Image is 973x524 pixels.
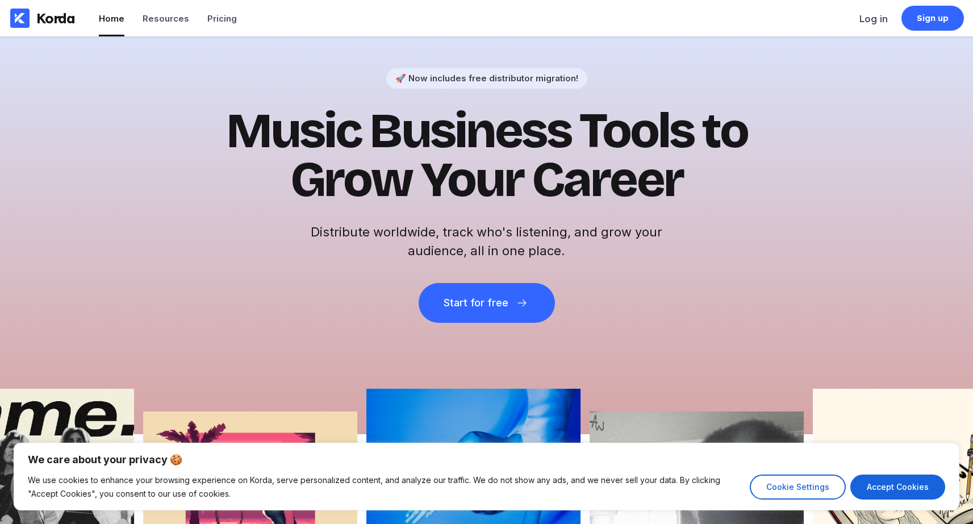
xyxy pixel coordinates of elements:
a: Sign up [901,6,964,31]
div: Start for free [444,297,508,309]
div: Home [99,13,124,24]
p: We care about your privacy 🍪 [28,453,945,467]
p: We use cookies to enhance your browsing experience on Korda, serve personalized content, and anal... [28,473,741,501]
div: Resources [143,13,189,24]
div: Log in [859,13,888,24]
button: Accept Cookies [850,475,945,500]
div: Pricing [207,13,237,24]
h1: Music Business Tools to Grow Your Career [208,107,765,205]
button: Cookie Settings [750,475,846,500]
div: Korda [36,10,75,27]
h2: Distribute worldwide, track who's listening, and grow your audience, all in one place. [305,223,669,260]
div: 🚀 Now includes free distributor migration! [395,73,578,84]
div: Sign up [917,13,949,24]
button: Start for free [419,283,555,323]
